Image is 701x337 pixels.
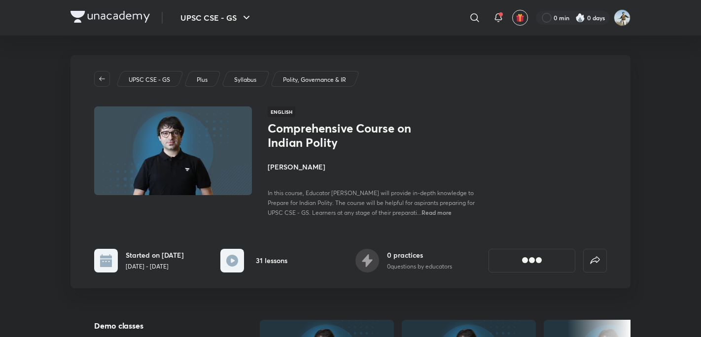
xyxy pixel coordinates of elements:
p: Plus [197,75,208,84]
a: Plus [195,75,210,84]
a: Syllabus [233,75,258,84]
p: 0 questions by educators [387,262,452,271]
img: Thumbnail [93,105,253,196]
h4: [PERSON_NAME] [268,162,489,172]
p: Syllabus [234,75,256,84]
p: [DATE] - [DATE] [126,262,184,271]
h6: 31 lessons [256,255,287,266]
h6: 0 practices [387,250,452,260]
span: Read more [421,208,452,216]
p: Polity, Governance & IR [283,75,346,84]
button: false [583,249,607,272]
img: Srikanth Rathod [614,9,631,26]
span: In this course, Educator [PERSON_NAME] will provide in-depth knowledge to Prepare for Indian Poli... [268,189,475,216]
a: UPSC CSE - GS [127,75,172,84]
img: avatar [516,13,525,22]
a: Polity, Governance & IR [281,75,348,84]
a: Company Logo [70,11,150,25]
span: English [268,106,295,117]
button: avatar [512,10,528,26]
h5: Demo classes [94,320,228,332]
p: UPSC CSE - GS [129,75,170,84]
img: streak [575,13,585,23]
h1: Comprehensive Course on Indian Polity [268,121,429,150]
img: Company Logo [70,11,150,23]
h6: Started on [DATE] [126,250,184,260]
button: UPSC CSE - GS [175,8,258,28]
button: [object Object] [489,249,575,272]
